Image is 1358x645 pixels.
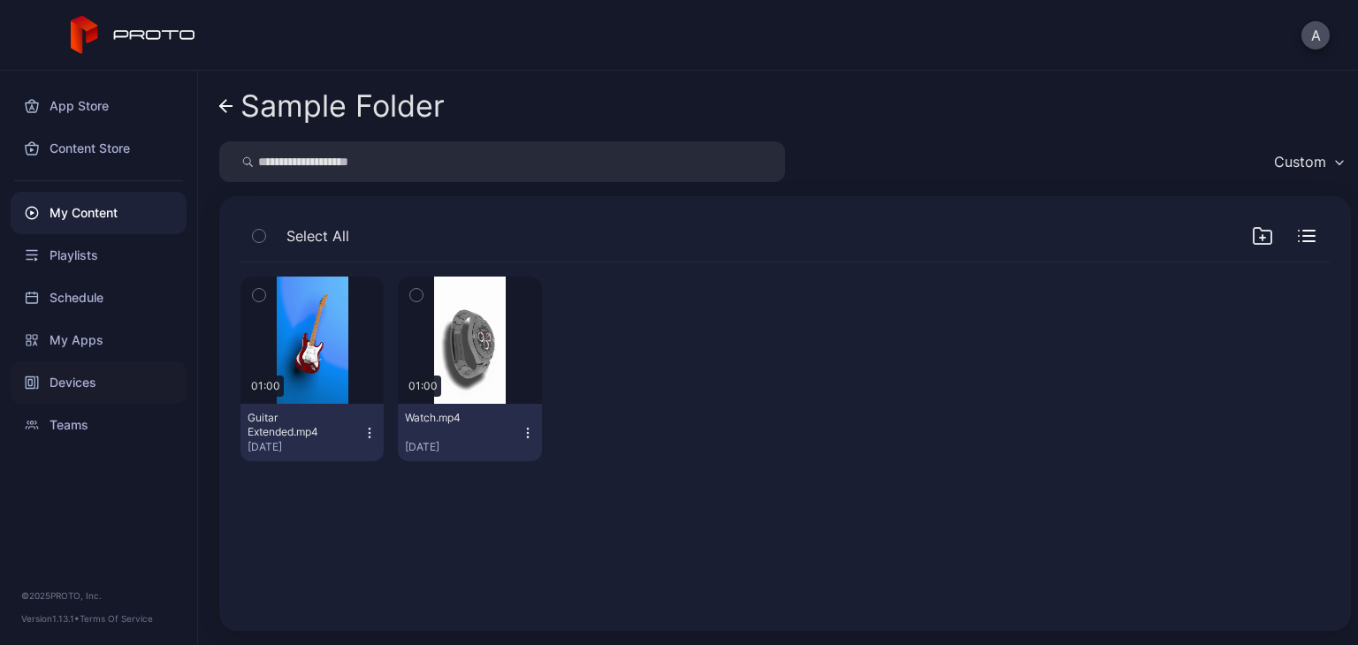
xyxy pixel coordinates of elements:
a: Playlists [11,234,187,277]
a: My Content [11,192,187,234]
a: Teams [11,404,187,446]
button: Guitar Extended.mp4[DATE] [240,404,384,461]
div: Guitar Extended.mp4 [248,411,345,439]
div: [DATE] [405,440,520,454]
div: Custom [1274,153,1326,171]
div: [DATE] [248,440,362,454]
a: Sample Folder [219,85,445,127]
div: © 2025 PROTO, Inc. [21,588,176,603]
button: Watch.mp4[DATE] [398,404,541,461]
div: Watch.mp4 [405,411,502,425]
span: Select All [286,225,349,247]
a: My Apps [11,319,187,361]
a: Content Store [11,127,187,170]
a: Terms Of Service [80,613,153,624]
a: Schedule [11,277,187,319]
a: Devices [11,361,187,404]
button: A [1301,21,1330,49]
a: App Store [11,85,187,127]
button: Custom [1265,141,1351,182]
div: Sample Folder [240,89,445,123]
span: Version 1.13.1 • [21,613,80,624]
